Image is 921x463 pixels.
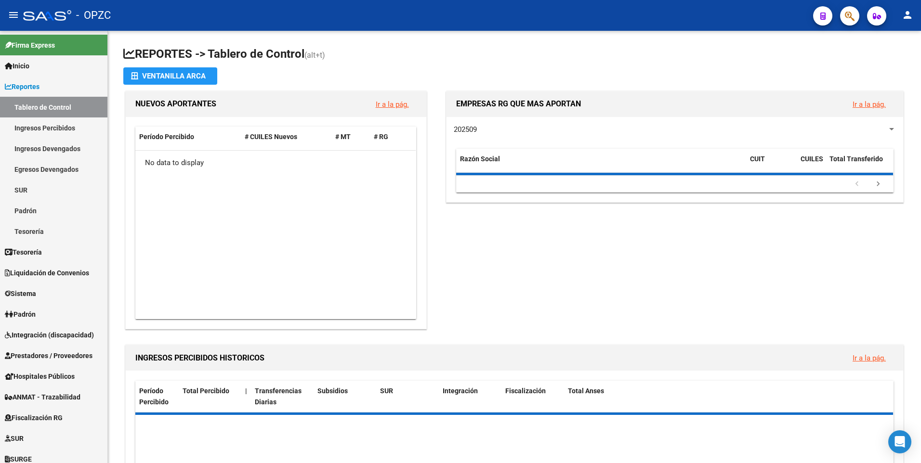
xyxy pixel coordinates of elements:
span: Fiscalización [505,387,546,395]
span: ANMAT - Trazabilidad [5,392,80,402]
span: Hospitales Públicos [5,371,75,382]
span: Subsidios [317,387,348,395]
div: No data to display [135,151,416,175]
datatable-header-cell: Período Percibido [135,127,241,147]
span: - OPZC [76,5,111,26]
span: SUR [380,387,393,395]
a: Ir a la pág. [853,354,886,362]
datatable-header-cell: # CUILES Nuevos [241,127,332,147]
span: SUR [5,433,24,444]
span: Período Percibido [139,133,194,141]
span: Padrón [5,309,36,320]
span: Razón Social [460,155,500,163]
span: Período Percibido [139,387,169,406]
datatable-header-cell: Período Percibido [135,381,179,412]
div: Open Intercom Messenger [888,430,911,453]
datatable-header-cell: Subsidios [314,381,376,412]
span: Firma Express [5,40,55,51]
span: Total Transferido [829,155,883,163]
a: Ir a la pág. [853,100,886,109]
button: Ir a la pág. [368,95,417,113]
datatable-header-cell: SUR [376,381,439,412]
a: Ir a la pág. [376,100,409,109]
a: go to previous page [848,179,866,190]
span: Integración [443,387,478,395]
span: Prestadores / Proveedores [5,350,92,361]
datatable-header-cell: Total Anses [564,381,886,412]
datatable-header-cell: Total Percibido [179,381,241,412]
span: CUIT [750,155,765,163]
mat-icon: menu [8,9,19,21]
span: NUEVOS APORTANTES [135,99,216,108]
datatable-header-cell: Razón Social [456,149,746,180]
span: (alt+t) [304,51,325,60]
datatable-header-cell: CUIT [746,149,797,180]
button: Ventanilla ARCA [123,67,217,85]
span: # RG [374,133,388,141]
datatable-header-cell: Fiscalización [501,381,564,412]
span: Total Anses [568,387,604,395]
span: Sistema [5,288,36,299]
span: # CUILES Nuevos [245,133,297,141]
mat-icon: person [902,9,913,21]
h1: REPORTES -> Tablero de Control [123,46,906,63]
span: Integración (discapacidad) [5,330,94,340]
datatable-header-cell: # RG [370,127,408,147]
button: Ir a la pág. [845,95,894,113]
span: Inicio [5,61,29,71]
span: Reportes [5,81,39,92]
datatable-header-cell: Transferencias Diarias [251,381,314,412]
datatable-header-cell: CUILES [797,149,826,180]
span: Transferencias Diarias [255,387,302,406]
datatable-header-cell: # MT [331,127,370,147]
span: 202509 [454,125,477,134]
datatable-header-cell: Total Transferido [826,149,893,180]
datatable-header-cell: Integración [439,381,501,412]
button: Ir a la pág. [845,349,894,367]
a: go to next page [869,179,887,190]
span: | [245,387,247,395]
div: Ventanilla ARCA [131,67,210,85]
span: Tesorería [5,247,42,257]
datatable-header-cell: | [241,381,251,412]
span: INGRESOS PERCIBIDOS HISTORICOS [135,353,264,362]
span: CUILES [801,155,823,163]
span: EMPRESAS RG QUE MAS APORTAN [456,99,581,108]
span: # MT [335,133,351,141]
span: Total Percibido [183,387,229,395]
span: Fiscalización RG [5,412,63,423]
span: Liquidación de Convenios [5,268,89,278]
